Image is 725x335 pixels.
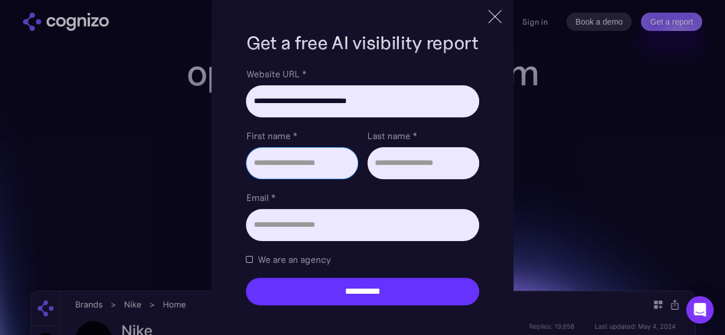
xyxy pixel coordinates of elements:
[246,67,479,81] label: Website URL *
[246,129,358,143] label: First name *
[246,191,479,204] label: Email *
[367,129,479,143] label: Last name *
[246,30,479,56] h1: Get a free AI visibility report
[246,67,479,305] form: Brand Report Form
[257,253,330,266] span: We are an agency
[686,296,714,324] div: Open Intercom Messenger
